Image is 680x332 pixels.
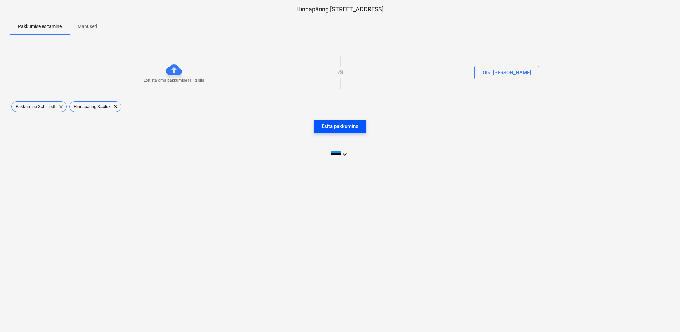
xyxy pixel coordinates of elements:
span: Hinnapäring S...xlsx [70,104,114,109]
span: clear [57,103,65,111]
div: Hinnapäring S...xlsx [69,101,121,112]
div: Pakkumine Schi...pdf [11,101,67,112]
p: Hinnapäring [STREET_ADDRESS] [10,5,670,13]
span: clear [112,103,120,111]
div: Esita pakkumine [322,122,358,131]
button: Otsi [PERSON_NAME] [474,66,539,79]
span: Pakkumine Schi...pdf [12,104,60,109]
div: Otsi [PERSON_NAME] [483,68,531,77]
button: Esita pakkumine [314,120,366,133]
div: Lohista oma pakkumise failid siiavõiOtsi [PERSON_NAME] [10,48,671,97]
p: Manused [78,23,97,30]
p: või [338,70,343,75]
p: Pakkumise esitamine [18,23,62,30]
i: keyboard_arrow_down [341,150,349,158]
p: Lohista oma pakkumise failid siia [144,78,204,83]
